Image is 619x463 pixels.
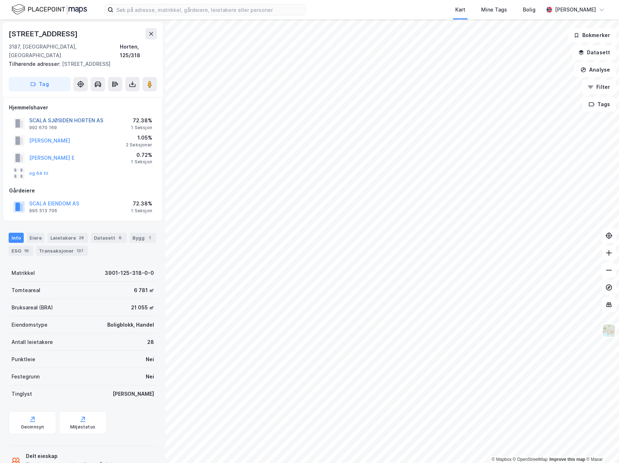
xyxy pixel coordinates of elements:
[492,457,511,462] a: Mapbox
[29,125,57,131] div: 992 670 169
[9,28,79,40] div: [STREET_ADDRESS]
[146,355,154,364] div: Nei
[583,428,619,463] iframe: Chat Widget
[12,269,35,277] div: Matrikkel
[131,208,152,214] div: 1 Seksjon
[9,103,157,112] div: Hjemmelshaver
[583,97,616,112] button: Tags
[113,4,306,15] input: Søk på adresse, matrikkel, gårdeiere, leietakere eller personer
[147,338,154,346] div: 28
[146,372,154,381] div: Nei
[126,133,152,142] div: 1.05%
[107,321,154,329] div: Boligblokk, Handel
[9,42,120,60] div: 3187, [GEOGRAPHIC_DATA], [GEOGRAPHIC_DATA]
[21,424,44,430] div: Geoinnsyn
[126,142,152,148] div: 2 Seksjoner
[572,45,616,60] button: Datasett
[550,457,585,462] a: Improve this map
[9,186,157,195] div: Gårdeiere
[12,372,40,381] div: Festegrunn
[481,5,507,14] div: Mine Tags
[130,233,156,243] div: Bygg
[91,233,127,243] div: Datasett
[12,338,53,346] div: Antall leietakere
[120,42,157,60] div: Horten, 125/318
[523,5,536,14] div: Bolig
[12,303,53,312] div: Bruksareal (BRA)
[131,125,152,131] div: 1 Seksjon
[23,247,30,254] div: 19
[36,246,88,256] div: Transaksjoner
[117,234,124,241] div: 6
[146,234,153,241] div: 1
[29,208,57,214] div: 995 513 706
[131,199,152,208] div: 72.38%
[131,303,154,312] div: 21 055 ㎡
[105,269,154,277] div: 3901-125-318-0-0
[113,390,154,398] div: [PERSON_NAME]
[602,324,616,337] img: Z
[12,390,32,398] div: Tinglyst
[582,80,616,94] button: Filter
[131,116,152,125] div: 72.38%
[12,3,87,16] img: logo.f888ab2527a4732fd821a326f86c7f29.svg
[26,452,120,460] div: Delt eieskap
[568,28,616,42] button: Bokmerker
[9,61,62,67] span: Tilhørende adresser:
[70,424,95,430] div: Miljøstatus
[513,457,548,462] a: OpenStreetMap
[9,233,24,243] div: Info
[131,159,152,165] div: 1 Seksjon
[131,151,152,159] div: 0.72%
[455,5,465,14] div: Kart
[134,286,154,295] div: 6 781 ㎡
[574,63,616,77] button: Analyse
[9,246,33,256] div: ESG
[9,60,151,68] div: [STREET_ADDRESS]
[75,247,85,254] div: 137
[27,233,45,243] div: Eiere
[555,5,596,14] div: [PERSON_NAME]
[77,234,85,241] div: 28
[48,233,88,243] div: Leietakere
[12,286,40,295] div: Tomteareal
[12,321,48,329] div: Eiendomstype
[12,355,35,364] div: Punktleie
[9,77,71,91] button: Tag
